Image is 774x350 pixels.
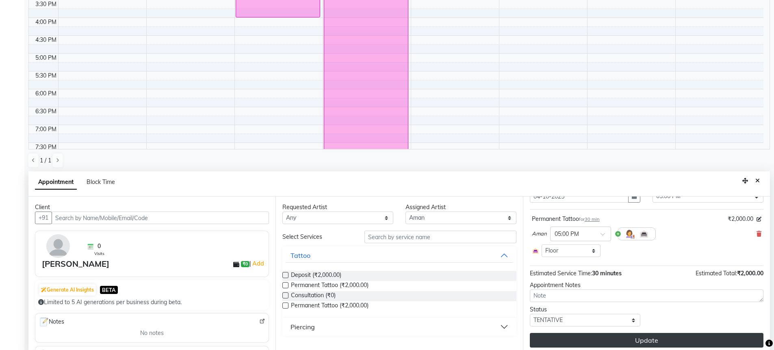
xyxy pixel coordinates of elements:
img: Interior.png [639,229,649,239]
span: ₹0 [241,261,249,268]
div: 5:00 PM [34,54,58,62]
div: 6:30 PM [34,107,58,116]
div: 5:30 PM [34,71,58,80]
span: Deposit (₹2,000.00) [291,271,341,281]
span: Notes [39,317,64,327]
div: 7:00 PM [34,125,58,134]
button: +91 [35,212,52,224]
input: Search by Name/Mobile/Email/Code [52,212,269,224]
div: 7:30 PM [34,143,58,151]
div: [PERSON_NAME] [42,258,109,270]
div: Piercing [291,322,315,332]
button: Update [530,333,763,348]
a: Add [251,259,265,268]
button: Piercing [286,320,513,334]
span: 1 / 1 [40,156,51,165]
div: Select Services [276,233,358,241]
span: Permanent Tattoo (₹2,000.00) [291,301,369,311]
small: for [579,216,600,222]
span: ₹2,000.00 [728,215,753,223]
button: Generate AI Insights [39,284,96,296]
span: Visits [94,251,104,257]
span: BETA [100,286,118,294]
span: Estimated Total: [696,270,737,277]
span: Permanent Tattoo (₹2,000.00) [291,281,369,291]
img: avatar [46,234,70,258]
span: 30 min [585,216,600,222]
button: Close [752,175,763,187]
div: Client [35,203,269,212]
span: Consultation (₹0) [291,291,336,301]
span: ₹2,000.00 [737,270,763,277]
img: Interior.png [532,247,539,255]
div: 4:00 PM [34,18,58,26]
span: 0 [98,242,101,251]
div: Tattoo [291,251,310,260]
i: Edit price [757,217,761,222]
div: Permanent Tattoo [532,215,600,223]
span: Appointment [35,175,77,190]
div: 6:00 PM [34,89,58,98]
input: Search by service name [364,231,516,243]
img: Hairdresser.png [624,229,634,239]
span: | [249,259,265,268]
span: 30 minutes [592,270,622,277]
div: Limited to 5 AI generations per business during beta. [38,298,266,307]
input: yyyy-mm-dd [530,190,629,203]
span: No notes [140,329,164,337]
div: Assigned Artist [405,203,516,212]
button: Tattoo [286,248,513,263]
div: Status [530,305,641,314]
span: Estimated Service Time: [530,270,592,277]
div: Requested Artist [282,203,393,212]
div: 4:30 PM [34,36,58,44]
div: Appointment Notes [530,281,763,290]
span: Aman [532,230,547,238]
span: Block Time [87,178,115,186]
